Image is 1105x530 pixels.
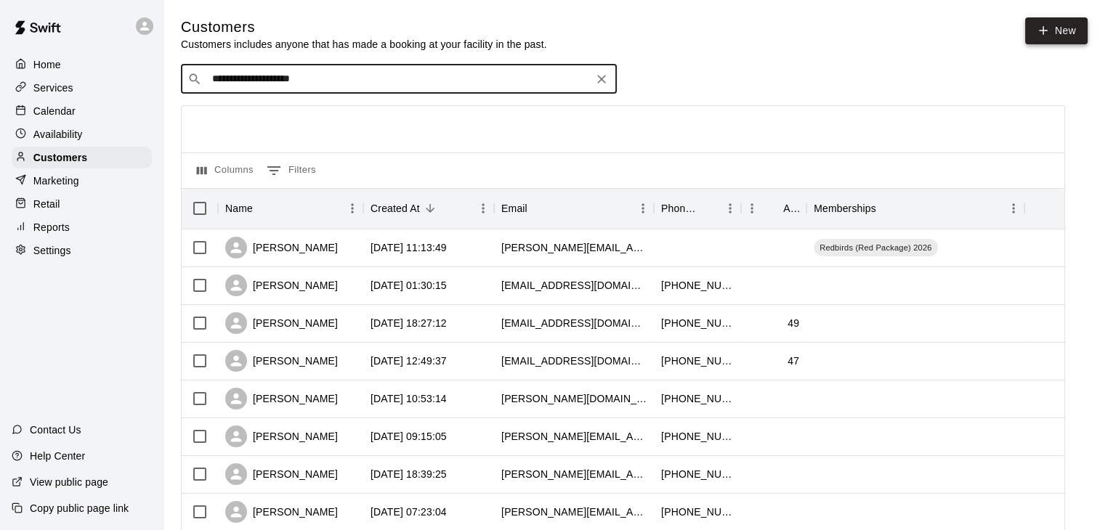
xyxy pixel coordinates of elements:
[12,100,152,122] a: Calendar
[371,354,447,368] div: 2025-08-13 12:49:37
[12,240,152,261] a: Settings
[12,77,152,99] a: Services
[661,316,734,330] div: +13144969554
[661,188,699,229] div: Phone Number
[193,159,257,182] button: Select columns
[33,150,87,165] p: Customers
[661,467,734,481] div: +13145416906
[788,354,799,368] div: 47
[30,501,129,515] p: Copy public page link
[591,69,612,89] button: Clear
[763,198,783,219] button: Sort
[225,463,338,485] div: [PERSON_NAME]
[527,198,548,219] button: Sort
[814,239,938,256] div: Redbirds (Red Package) 2026
[806,188,1024,229] div: Memberships
[814,242,938,253] span: Redbirds (Red Package) 2026
[225,188,253,229] div: Name
[741,188,806,229] div: Age
[661,278,734,293] div: +16363858590
[12,54,152,76] a: Home
[33,57,61,72] p: Home
[501,505,647,519] div: taylor.saleem@gmail.com
[501,240,647,255] div: brent@onefamilychurch.com
[225,274,338,296] div: [PERSON_NAME]
[181,65,617,94] div: Search customers by name or email
[253,198,273,219] button: Sort
[661,391,734,406] div: +16183048049
[12,216,152,238] a: Reports
[420,198,440,219] button: Sort
[814,188,876,229] div: Memberships
[501,188,527,229] div: Email
[33,197,60,211] p: Retail
[33,220,70,235] p: Reports
[225,501,338,523] div: [PERSON_NAME]
[719,197,741,219] button: Menu
[371,188,420,229] div: Created At
[371,505,447,519] div: 2025-08-08 07:23:04
[371,278,447,293] div: 2025-08-15 01:30:15
[12,170,152,192] a: Marketing
[501,391,647,406] div: jason.schmidt.esq@gmail.com
[783,188,799,229] div: Age
[33,127,83,142] p: Availability
[501,354,647,368] div: coreypick@gmail.com
[33,174,79,188] p: Marketing
[654,188,741,229] div: Phone Number
[218,188,363,229] div: Name
[741,197,763,219] button: Menu
[632,197,654,219] button: Menu
[371,316,447,330] div: 2025-08-14 18:27:12
[12,123,152,145] a: Availability
[472,197,494,219] button: Menu
[225,425,338,447] div: [PERSON_NAME]
[876,198,896,219] button: Sort
[341,197,363,219] button: Menu
[12,193,152,215] a: Retail
[699,198,719,219] button: Sort
[363,188,494,229] div: Created At
[263,159,320,182] button: Show filters
[371,467,447,481] div: 2025-08-09 18:39:25
[225,350,338,372] div: [PERSON_NAME]
[371,240,447,255] div: 2025-08-15 11:13:49
[33,243,71,258] p: Settings
[494,188,654,229] div: Email
[181,17,547,37] h5: Customers
[371,391,447,406] div: 2025-08-12 10:53:14
[501,429,647,444] div: quirk.denise@gmail.com
[661,354,734,368] div: +16462837858
[661,429,734,444] div: +13149520101
[30,423,81,437] p: Contact Us
[1003,197,1024,219] button: Menu
[30,475,108,489] p: View public page
[30,449,85,463] p: Help Center
[225,312,338,334] div: [PERSON_NAME]
[501,316,647,330] div: davehyunch@gmail.com
[225,237,338,258] div: [PERSON_NAME]
[501,278,647,293] div: bellovichlady@yahoo.com
[371,429,447,444] div: 2025-08-10 09:15:05
[12,147,152,168] a: Customers
[788,316,799,330] div: 49
[661,505,734,519] div: +13144586989
[225,388,338,409] div: [PERSON_NAME]
[181,37,547,52] p: Customers includes anyone that has made a booking at your facility in the past.
[501,467,647,481] div: shaunna.leigh1281@gmail.com
[33,104,76,118] p: Calendar
[33,81,73,95] p: Services
[1025,17,1088,44] a: New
